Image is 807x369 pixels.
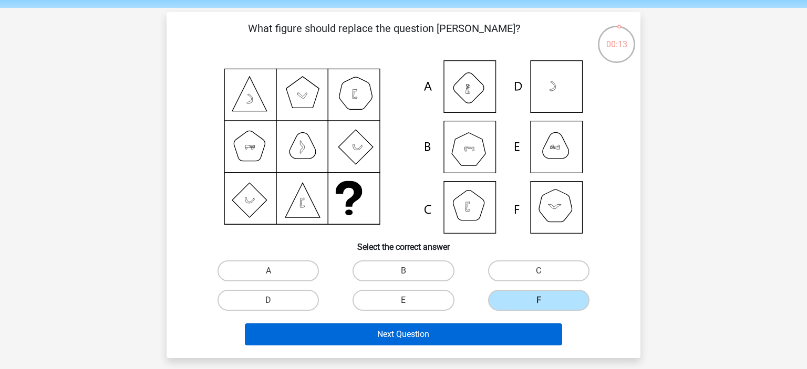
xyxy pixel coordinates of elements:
[353,290,454,311] label: E
[488,260,589,281] label: C
[218,260,319,281] label: A
[218,290,319,311] label: D
[353,260,454,281] label: B
[183,20,584,52] p: What figure should replace the question [PERSON_NAME]?
[488,290,589,311] label: F
[245,323,563,345] button: Next Question
[183,234,624,252] h6: Select the correct answer
[597,25,636,51] div: 00:13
